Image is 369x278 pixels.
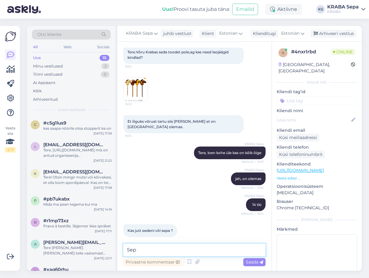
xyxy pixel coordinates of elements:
[241,160,264,164] span: Nähtud ✓ 9:03
[327,9,359,14] div: KRABA
[278,62,351,74] div: [GEOGRAPHIC_DATA], [GEOGRAPHIC_DATA]
[95,229,112,233] div: [DATE] 17:11
[241,211,264,216] span: Nähtud ✓ 9:04
[43,223,112,229] div: Prøve å bestille. Skjønner ikke språket
[282,50,284,55] span: 4
[96,43,111,51] div: Socials
[37,31,61,38] span: Otsi kliente
[34,144,36,149] span: l
[277,96,357,105] input: Lisa tag
[43,142,106,147] span: liisbetkukk@gmail.com
[101,63,109,69] div: 3
[251,30,276,37] div: Klienditugi
[277,198,357,205] p: Brauser
[33,96,58,103] div: Arhiveeritud
[34,122,37,127] span: c
[94,256,112,261] div: [DATE] 22:11
[43,240,106,245] span: allan.matt19@gmail.com
[43,202,112,207] div: Mida ma pean tegema kui ma
[43,169,106,175] span: kivirahkmirtelmia@gmail.com
[43,175,112,185] div: Tere! Otsin mingir mütsi või kõrvakesi, et olla loom spordipäeval. Kas on teie poes oleks midagi ...
[277,89,357,95] p: Kliendi tag'id
[327,5,365,14] a: KRABA SepaKRABA
[94,207,112,212] div: [DATE] 14:16
[33,71,63,77] div: Tiimi vestlused
[33,88,42,94] div: Kõik
[62,43,73,51] div: Web
[125,134,148,138] span: 9:03
[277,144,357,150] p: Kliendi telefon
[277,226,357,232] p: Märkmed
[162,6,230,13] div: Proovi tasuta juba täna:
[277,183,357,190] p: Operatsioonisüsteem
[277,217,357,223] div: [PERSON_NAME]
[57,107,85,112] span: Uued vestlused
[34,220,37,225] span: r
[277,108,357,114] p: Kliendi nimi
[100,55,109,61] div: 15
[125,237,148,242] span: 9:04
[219,30,238,37] span: Estonian
[33,55,41,61] div: Uus
[277,80,357,85] div: Kliendi info
[128,228,173,233] span: Kas jutt eedeni või sepa ?
[43,126,112,131] div: kas saapa nöörile otsa stopperit ka on
[277,190,357,196] p: [MEDICAL_DATA]
[123,244,266,256] textarea: Sep
[34,269,36,273] span: x
[43,218,69,223] span: #r1mp73xz
[277,175,357,181] p: Vaata edasi ...
[43,120,66,126] span: #c5g1lus9
[277,168,324,173] a: [URL][DOMAIN_NAME]
[101,71,109,77] div: 0
[252,202,261,207] span: 14 tki
[128,119,217,129] span: Et liiguks võruat tartu siis [PERSON_NAME] et on [GEOGRAPHIC_DATA] olemas.
[34,198,37,203] span: p
[33,80,55,86] div: AI Assistent
[265,4,302,15] div: Aktiivne
[310,30,356,38] div: Arhiveeri vestlus
[94,185,112,190] div: [DATE] 17:58
[199,30,214,37] div: Klient
[161,30,192,37] div: juhib vestlust
[5,31,16,42] img: Askly Logo
[277,134,319,142] div: Küsi meiliaadressi
[5,147,16,153] div: 2 / 3
[232,4,258,15] button: Emailid
[316,5,325,14] div: KS
[241,185,264,190] span: Nähtud ✓ 9:04
[33,63,63,69] div: Minu vestlused
[281,30,300,37] span: Estonian
[94,158,112,163] div: [DATE] 21:22
[331,49,355,55] span: Online
[43,267,69,272] span: #xag60rhu
[43,245,112,256] div: Tere [PERSON_NAME] [PERSON_NAME] teile vastamast [GEOGRAPHIC_DATA] sepa turu noored müüjannad ma ...
[123,258,182,266] div: Privaatne kommentaar
[128,50,229,60] span: Tere.Võru Krabas seda toodet pole,ag kas need laojäägid kindlad?
[277,150,325,159] div: Küsi telefoninumbrit
[5,125,16,153] div: Vaata siia
[125,64,148,69] span: 9:02
[277,117,350,123] input: Lisa nimi
[34,171,37,176] span: k
[43,147,112,158] div: Tere, [URL][DOMAIN_NAME] mis on antud organiseerija [PERSON_NAME]?
[291,48,331,55] div: # 4nxrlrbd
[277,127,357,134] p: Kliendi email
[125,102,148,106] span: 9:02
[241,168,264,172] span: KRABA Sepa
[277,161,357,167] p: Klienditeekond
[94,131,112,136] div: [DATE] 17:59
[241,194,264,198] span: KRABA Sepa
[246,259,263,265] span: Saada
[32,43,39,51] div: All
[124,77,148,102] img: Attachment
[43,196,70,202] span: #pb7ukabx
[241,142,264,146] span: KRABA Sepa
[34,242,37,246] span: a
[235,176,261,181] span: jah, on olemas
[162,6,174,12] b: Uus!
[327,5,359,9] div: KRABA Sepa
[126,30,153,37] span: KRABA Sepa
[198,150,261,155] span: Tere, loen kohe üle kas on kõik õige
[277,205,357,211] p: Chrome [TECHNICAL_ID]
